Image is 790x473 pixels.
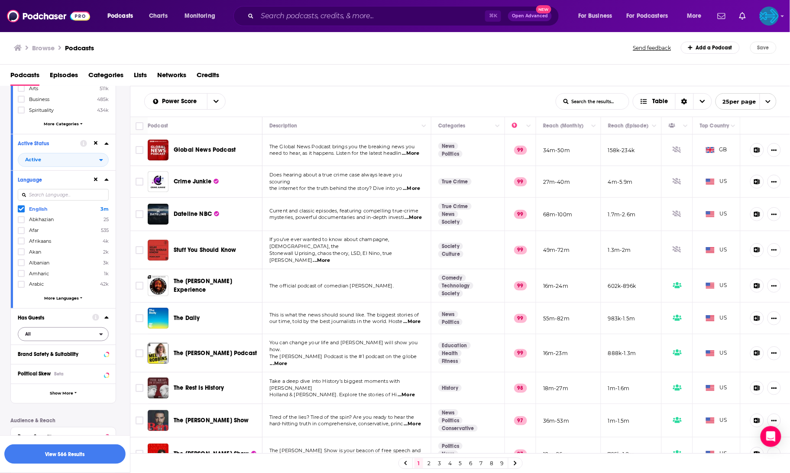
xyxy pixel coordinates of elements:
[608,315,635,322] p: 983k-1.5m
[101,227,109,233] span: 535
[514,314,527,323] p: 99
[148,121,168,131] div: Podcast
[257,9,485,23] input: Search podcasts, credits, & more...
[438,178,472,185] a: True Crime
[174,277,259,294] a: The [PERSON_NAME] Experience
[174,177,219,186] a: Crime Junkie
[136,384,143,392] span: Toggle select row
[18,349,109,359] button: Brand Safety & Suitability
[174,146,236,153] span: Global News Podcast
[7,8,90,24] a: Podchaser - Follow, Share and Rate Podcasts
[100,206,109,212] span: 3m
[18,153,109,167] h2: filter dropdown
[631,44,674,52] button: Send feedback
[18,327,109,341] button: open menu
[438,211,458,218] a: News
[18,434,101,440] div: Power Score™
[621,9,681,23] button: open menu
[706,210,727,219] span: US
[405,214,422,221] span: ...More
[435,458,444,469] a: 3
[398,391,415,398] span: ...More
[767,279,781,293] button: Show More Button
[269,447,421,453] span: The [PERSON_NAME] Show is your beacon of free speech and
[438,150,463,157] a: Politics
[18,189,109,201] input: Search Language...
[197,68,219,86] span: Credits
[148,410,168,431] img: The Ben Shapiro Show
[716,93,777,110] button: open menu
[174,384,224,392] a: The Rest Is History
[50,68,78,86] a: Episodes
[136,417,143,424] span: Toggle select row
[313,257,330,264] span: ...More
[18,138,80,149] button: Active Status
[29,85,38,91] span: Arts
[675,94,693,109] div: Sort Direction
[103,249,109,255] span: 2k
[466,458,475,469] a: 6
[174,246,236,254] a: Stuff You Should Know
[25,157,41,162] span: Active
[174,277,232,294] span: The [PERSON_NAME] Experience
[536,5,552,13] span: New
[18,431,109,442] button: Power Score™
[419,121,429,131] button: Column Actions
[11,384,116,403] button: Show More
[514,177,527,186] p: 99
[269,339,418,352] span: You can change your life and [PERSON_NAME] will show you how.
[456,458,465,469] a: 5
[148,378,168,398] a: The Rest Is History
[706,281,727,290] span: US
[514,210,527,219] p: 99
[174,210,219,219] a: Dateline NBC
[174,146,236,154] a: Global News Podcast
[18,296,109,300] button: More Languages
[512,14,548,18] span: Open Advanced
[438,443,463,450] a: Politics
[767,175,781,189] button: Show More Button
[269,150,401,156] span: need to hear, as it happens. Listen for the latest headlin
[514,416,527,425] p: 97
[767,381,781,395] button: Show More Button
[438,311,458,318] a: News
[178,9,227,23] button: open menu
[446,458,454,469] a: 4
[477,458,486,469] a: 7
[700,121,729,131] div: Top Country
[269,208,418,214] span: Current and classic episodes, featuring compelling true-crime
[157,68,186,86] a: Networks
[608,349,636,357] p: 888k-1.3m
[269,236,389,249] span: If you've ever wanted to know about champagne, [DEMOGRAPHIC_DATA], the
[44,121,79,126] span: More Categories
[88,68,123,86] a: Categories
[29,238,51,244] span: Afrikaans
[18,327,109,341] h2: filter dropdown
[29,281,44,287] span: Arabic
[136,349,143,357] span: Toggle select row
[438,290,463,297] a: Society
[65,44,94,52] a: Podcasts
[269,378,400,391] span: Take a deep dive into History’s biggest moments with [PERSON_NAME]
[512,121,524,131] div: Power Score
[714,9,729,23] a: Show notifications dropdown
[514,349,527,358] p: 99
[608,121,648,131] div: Reach (Episode)
[29,249,41,255] span: Akan
[438,385,462,391] a: History
[669,121,681,131] div: Has Guests
[414,458,423,469] a: 1
[633,93,712,110] h2: Choose View
[174,178,211,185] span: Crime Junkie
[760,7,779,26] span: Logged in as backbonemedia
[174,450,249,457] span: The [PERSON_NAME] Show
[148,308,168,329] img: The Daily
[18,174,92,185] button: Language
[174,349,257,358] a: The [PERSON_NAME] Podcast
[148,275,168,296] a: The Joe Rogan Experience
[54,371,64,377] div: Beta
[174,314,200,322] span: The Daily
